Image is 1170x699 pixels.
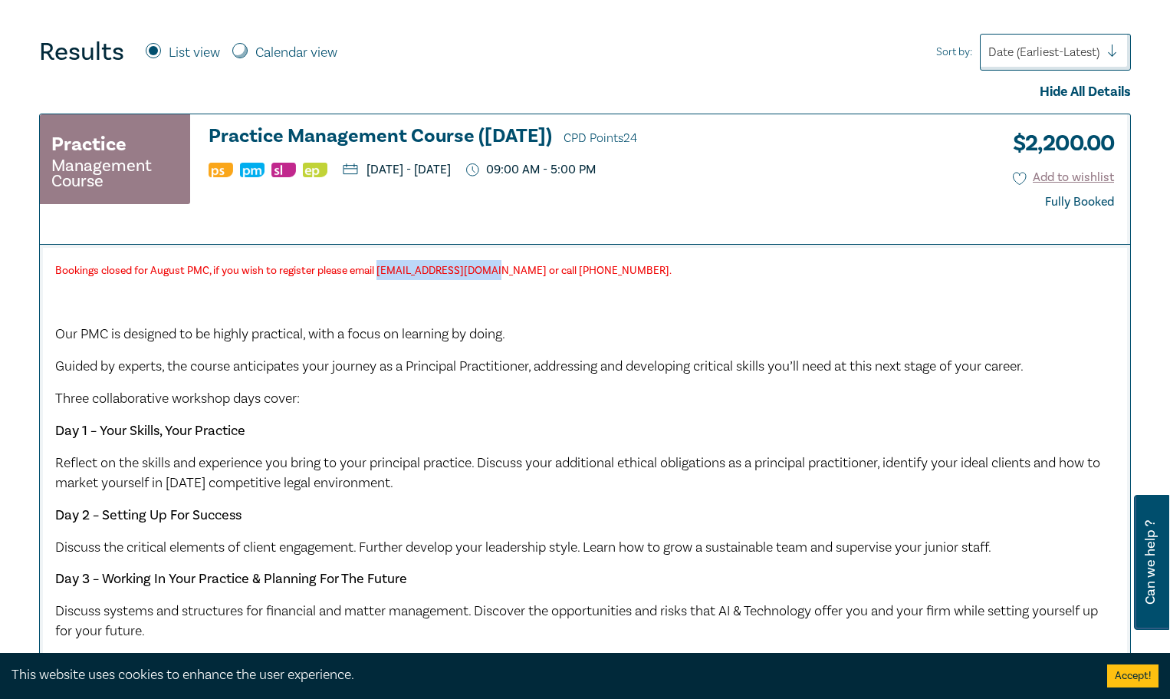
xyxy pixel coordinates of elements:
[39,37,124,68] h4: Results
[1045,195,1114,209] div: Fully Booked
[209,163,233,177] img: Professional Skills
[55,325,505,343] span: Our PMC is designed to be highly practical, with a focus on learning by doing.
[988,44,991,61] input: Sort by
[303,163,327,177] img: Ethics & Professional Responsibility
[936,44,972,61] span: Sort by:
[12,665,1084,685] div: This website uses cookies to enhance the user experience.
[1107,664,1158,687] button: Accept cookies
[51,158,179,189] small: Management Course
[169,43,220,63] label: List view
[564,130,637,146] span: CPD Points 24
[51,130,127,158] h3: Practice
[55,264,672,278] strong: Bookings closed for August PMC, if you wish to register please email [EMAIL_ADDRESS][DOMAIN_NAME]...
[55,570,407,588] strong: Day 3 – Working In Your Practice & Planning For The Future
[55,358,1024,375] span: Guided by experts, the course anticipates your journey as a Principal Practitioner, addressing an...
[255,43,337,63] label: Calendar view
[240,163,265,177] img: Practice Management & Business Skills
[343,163,451,176] p: [DATE] - [DATE]
[55,506,242,524] strong: Day 2 – Setting Up For Success
[1001,126,1114,161] h3: $ 2,200.00
[55,602,1098,640] span: Discuss systems and structures for financial and matter management. Discover the opportunities an...
[1013,169,1115,186] button: Add to wishlist
[55,454,1100,492] span: Reflect on the skills and experience you bring to your principal practice. Discuss your additiona...
[271,163,296,177] img: Substantive Law
[466,163,596,177] p: 09:00 AM - 5:00 PM
[209,126,970,149] h3: Practice Management Course ([DATE])
[39,82,1131,102] div: Hide All Details
[209,126,970,149] a: Practice Management Course ([DATE]) CPD Points24
[55,390,300,407] span: Three collaborative workshop days cover:
[1143,504,1158,621] span: Can we help ?
[55,422,245,440] strong: Day 1 – Your Skills, Your Practice
[55,539,991,556] span: Discuss the critical elements of client engagement. Further develop your leadership style. Learn ...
